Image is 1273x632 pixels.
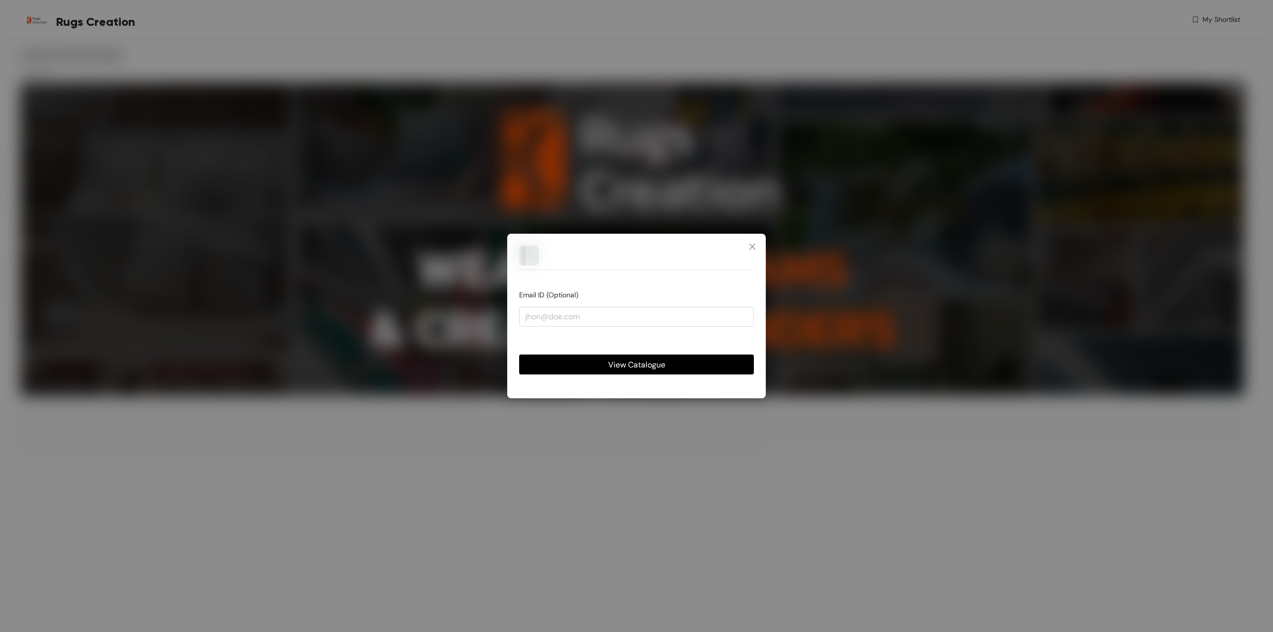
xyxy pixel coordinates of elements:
button: Close [739,234,766,261]
span: View Catalogue [608,358,665,370]
button: View Catalogue [519,355,754,374]
span: Email ID (Optional) [519,290,578,299]
img: Buyer Portal [519,246,539,266]
span: close [748,243,756,251]
input: jhon@doe.com [519,307,754,327]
